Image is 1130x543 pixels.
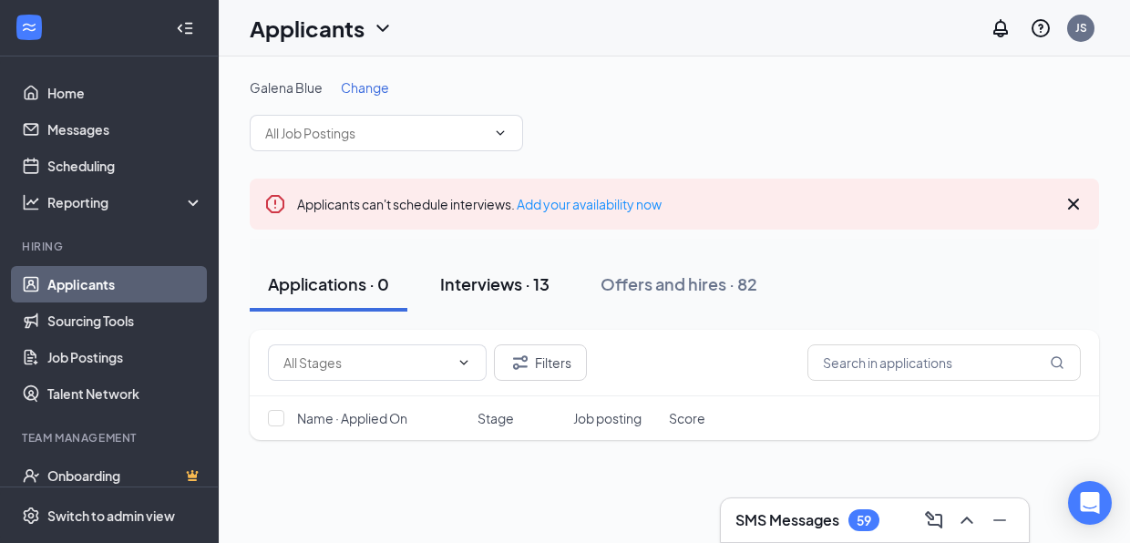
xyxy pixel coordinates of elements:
svg: QuestionInfo [1030,17,1052,39]
div: Open Intercom Messenger [1068,481,1112,525]
svg: Error [264,193,286,215]
a: Home [47,75,203,111]
svg: ChevronDown [372,17,394,39]
button: Filter Filters [494,344,587,381]
a: OnboardingCrown [47,457,203,494]
span: Applicants can't schedule interviews. [297,196,662,212]
svg: ChevronDown [493,126,508,140]
svg: Collapse [176,19,194,37]
span: Name · Applied On [297,409,407,427]
h1: Applicants [250,13,365,44]
svg: Notifications [990,17,1012,39]
div: Reporting [47,193,204,211]
svg: Settings [22,507,40,525]
div: Team Management [22,430,200,446]
button: Minimize [985,506,1014,535]
svg: Cross [1063,193,1084,215]
span: Job posting [573,409,642,427]
svg: Filter [509,352,531,374]
div: Applications · 0 [268,272,389,295]
div: Offers and hires · 82 [601,272,757,295]
input: All Job Postings [265,123,486,143]
svg: ChevronDown [457,355,471,370]
span: Score [669,409,705,427]
div: JS [1075,20,1087,36]
input: Search in applications [807,344,1081,381]
a: Messages [47,111,203,148]
div: Interviews · 13 [440,272,550,295]
svg: ComposeMessage [923,509,945,531]
input: All Stages [283,353,449,373]
a: Job Postings [47,339,203,375]
a: Applicants [47,266,203,302]
button: ChevronUp [952,506,981,535]
a: Sourcing Tools [47,302,203,339]
a: Talent Network [47,375,203,412]
div: Switch to admin view [47,507,175,525]
svg: Analysis [22,193,40,211]
span: Galena Blue [250,79,323,96]
span: Change [341,79,389,96]
svg: MagnifyingGlass [1050,355,1064,370]
svg: WorkstreamLogo [20,18,38,36]
div: Hiring [22,239,200,254]
div: 59 [857,513,871,528]
h3: SMS Messages [735,510,839,530]
a: Add your availability now [517,196,662,212]
span: Stage [478,409,514,427]
svg: ChevronUp [956,509,978,531]
button: ComposeMessage [919,506,949,535]
a: Scheduling [47,148,203,184]
svg: Minimize [989,509,1011,531]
